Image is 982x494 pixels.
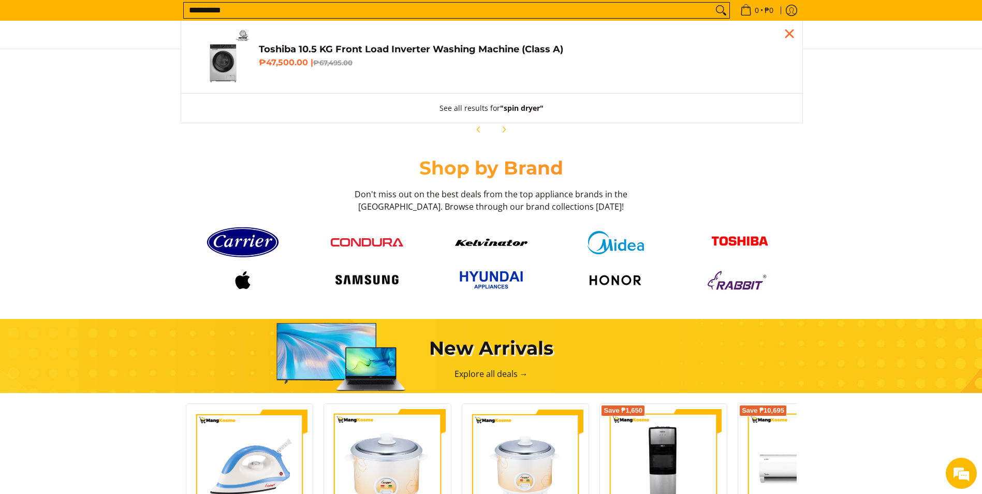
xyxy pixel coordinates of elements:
a: Condura logo red [310,238,424,246]
span: • [737,5,776,16]
a: Midea logo 405e5d5e af7e 429b b899 c48f4df307b6 [559,231,672,254]
button: Search [713,3,729,18]
div: Close pop up [782,26,797,41]
div: Chat with us now [54,58,174,71]
a: Toshiba logo [683,228,797,257]
h2: Shop by Brand [186,156,797,180]
img: Kelvinator button 9a26f67e caed 448c 806d e01e406ddbdc [455,239,527,246]
strong: "spin dryer" [500,103,544,113]
div: Minimize live chat window [170,5,195,30]
h4: Toshiba 10.5 KG Front Load Inverter Washing Machine (Class A) [259,43,792,55]
span: 0 [753,7,760,14]
img: Logo samsung wordmark [331,270,403,290]
a: Logo rabbit [683,267,797,293]
img: Logo apple [207,267,279,293]
span: We're online! [60,130,143,235]
button: Next [492,118,515,141]
a: Carrier logo 1 98356 9b90b2e1 0bd1 49ad 9aa2 9ddb2e94a36b [186,223,300,261]
button: See all results for"spin dryer" [429,94,554,123]
textarea: Type your message and hit 'Enter' [5,283,197,319]
button: Previous [467,118,490,141]
h3: Don't miss out on the best deals from the top appliance brands in the [GEOGRAPHIC_DATA]. Browse t... [351,188,631,213]
img: Hyundai 2 [455,267,527,293]
span: Save ₱10,695 [742,408,784,414]
img: Toshiba logo [703,228,776,257]
a: Explore all deals → [455,368,528,380]
img: Condura logo red [331,238,403,246]
span: ₱0 [763,7,775,14]
img: Logo rabbit [703,267,776,293]
del: ₱67,495.00 [313,59,353,67]
a: Logo samsung wordmark [310,270,424,290]
a: Hyundai 2 [434,267,548,293]
a: Logo apple [186,267,300,293]
img: Toshiba 10.5 KG Front Load Inverter Washing Machine (Class A) [192,26,254,88]
img: Carrier logo 1 98356 9b90b2e1 0bd1 49ad 9aa2 9ddb2e94a36b [207,223,279,261]
img: Midea logo 405e5d5e af7e 429b b899 c48f4df307b6 [579,231,652,254]
a: Logo honor [559,267,672,293]
span: Save ₱1,650 [604,408,642,414]
h6: ₱47,500.00 | [259,57,792,68]
img: Logo honor [579,267,652,293]
a: Kelvinator button 9a26f67e caed 448c 806d e01e406ddbdc [434,239,548,246]
a: Toshiba 10.5 KG Front Load Inverter Washing Machine (Class A) Toshiba 10.5 KG Front Load Inverter... [192,26,792,88]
